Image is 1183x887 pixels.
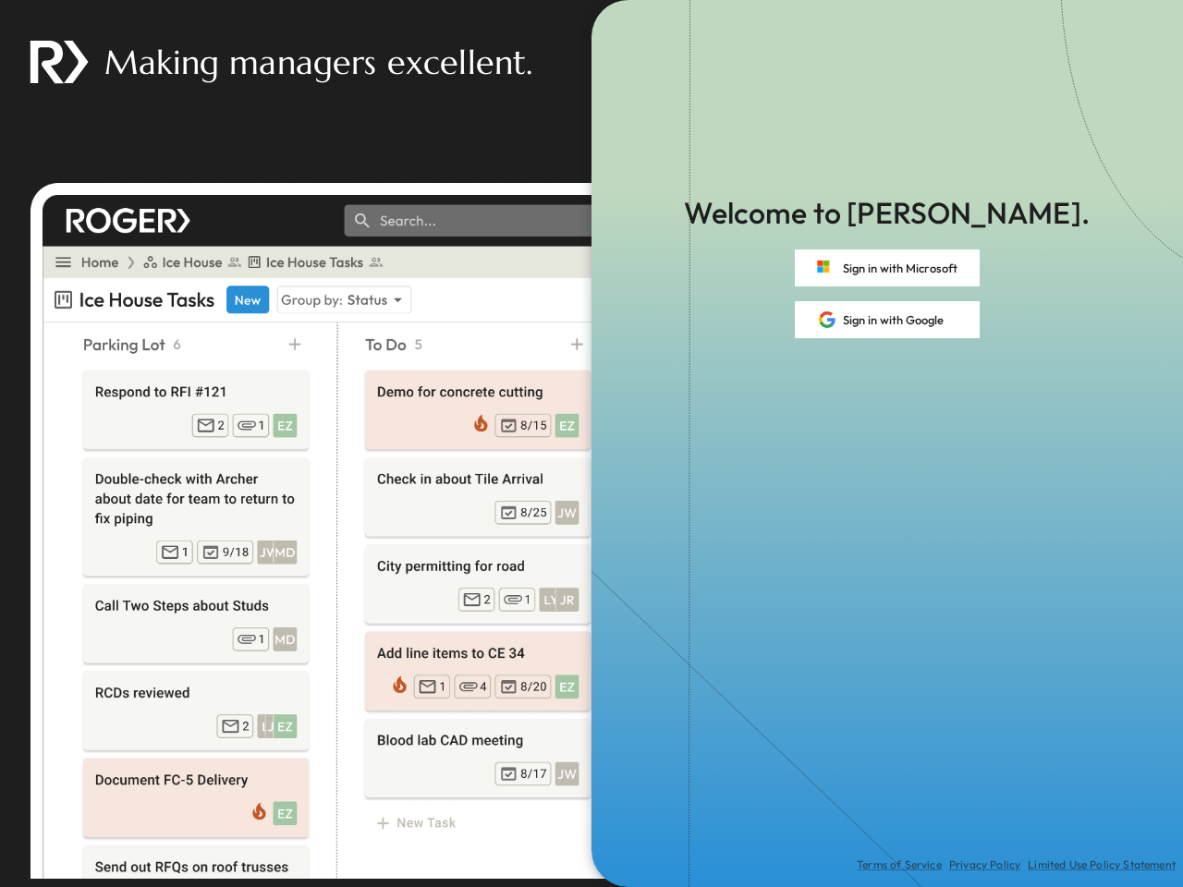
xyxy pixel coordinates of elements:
[857,857,942,872] a: Terms of Service
[949,857,1020,872] a: Privacy Policy
[795,249,980,286] button: Sign in with Microsoft
[795,301,980,338] button: Sign in with Google
[1028,857,1176,872] a: Limited Use Policy Statement
[684,192,1090,235] p: Welcome to [PERSON_NAME].
[104,39,532,86] p: Making managers excellent.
